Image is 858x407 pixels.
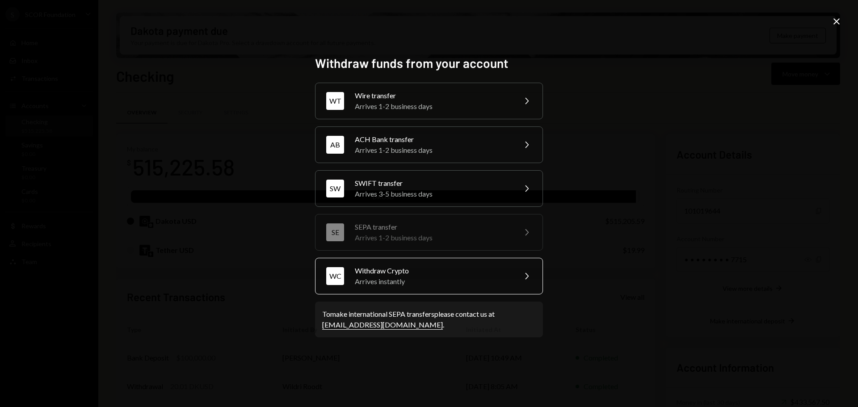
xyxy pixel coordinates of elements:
div: Arrives instantly [355,276,510,287]
div: WC [326,267,344,285]
div: Arrives 3-5 business days [355,189,510,199]
div: Wire transfer [355,90,510,101]
div: SWIFT transfer [355,178,510,189]
a: [EMAIL_ADDRESS][DOMAIN_NAME] [322,320,443,330]
div: SW [326,180,344,197]
div: Arrives 1-2 business days [355,232,510,243]
div: WT [326,92,344,110]
div: To make international SEPA transfers please contact us at . [322,309,536,330]
div: ACH Bank transfer [355,134,510,145]
button: SWSWIFT transferArrives 3-5 business days [315,170,543,207]
button: WCWithdraw CryptoArrives instantly [315,258,543,294]
div: AB [326,136,344,154]
button: ABACH Bank transferArrives 1-2 business days [315,126,543,163]
div: Arrives 1-2 business days [355,101,510,112]
h2: Withdraw funds from your account [315,55,543,72]
div: SE [326,223,344,241]
div: Withdraw Crypto [355,265,510,276]
button: WTWire transferArrives 1-2 business days [315,83,543,119]
div: SEPA transfer [355,222,510,232]
button: SESEPA transferArrives 1-2 business days [315,214,543,251]
div: Arrives 1-2 business days [355,145,510,155]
